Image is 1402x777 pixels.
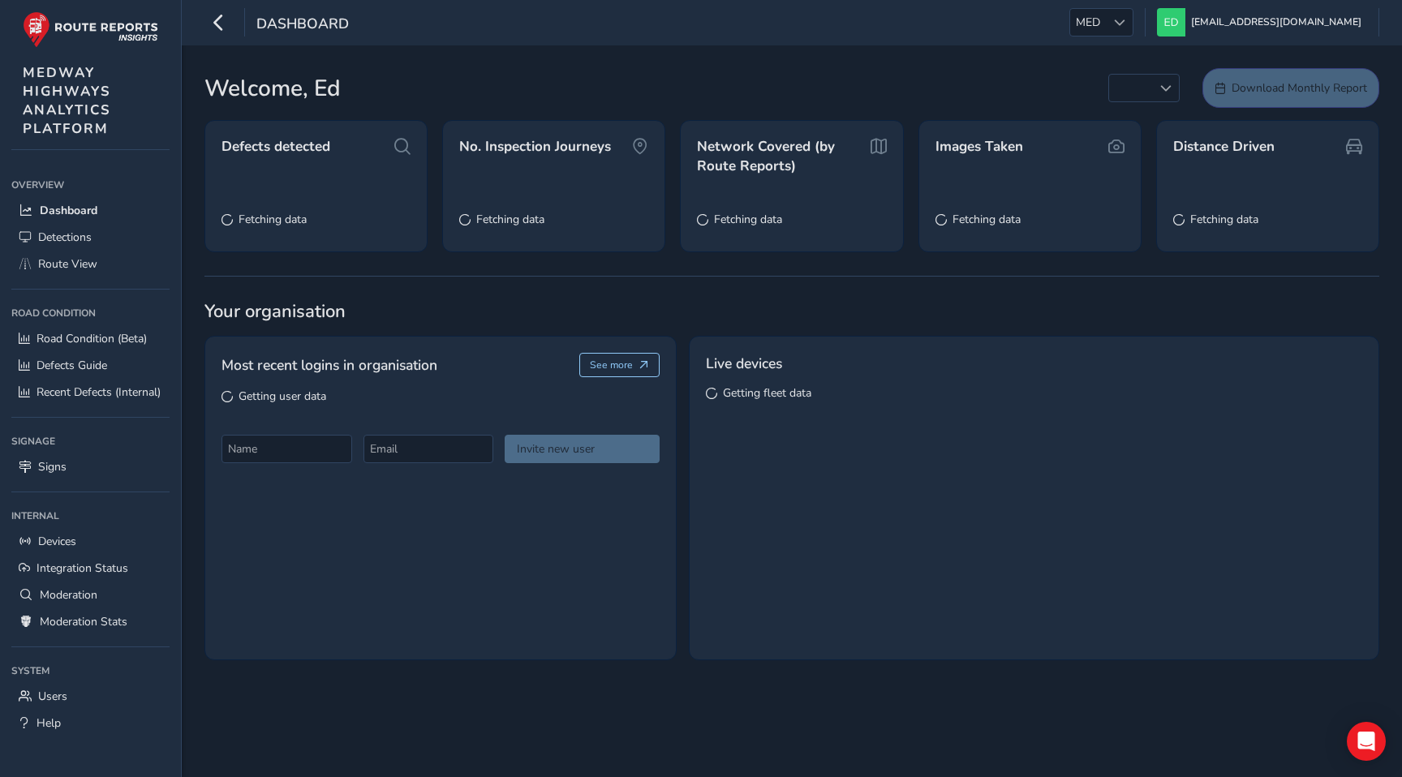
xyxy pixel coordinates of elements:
span: Devices [38,534,76,549]
span: Dashboard [256,14,349,36]
span: Getting user data [239,388,326,404]
span: Users [38,689,67,704]
span: Fetching data [1190,212,1258,227]
span: No. Inspection Journeys [459,137,611,157]
span: Signs [38,459,67,474]
span: See more [590,358,633,371]
span: Help [37,715,61,731]
span: Fetching data [476,212,544,227]
span: Your organisation [204,299,1379,324]
a: Detections [11,224,170,251]
img: diamond-layout [1157,8,1185,36]
span: Defects detected [221,137,330,157]
a: Moderation Stats [11,608,170,635]
a: Dashboard [11,197,170,224]
span: Most recent logins in organisation [221,354,437,376]
span: Welcome, Ed [204,71,341,105]
a: Signs [11,453,170,480]
span: Fetching data [953,212,1021,227]
span: Recent Defects (Internal) [37,384,161,400]
div: Open Intercom Messenger [1347,722,1386,761]
a: Road Condition (Beta) [11,325,170,352]
span: Defects Guide [37,358,107,373]
span: Moderation [40,587,97,603]
img: rr logo [23,11,158,48]
span: Moderation Stats [40,614,127,629]
span: Fetching data [239,212,307,227]
span: Integration Status [37,560,128,576]
span: Dashboard [40,203,97,218]
div: Internal [11,504,170,528]
div: Signage [11,429,170,453]
a: Recent Defects (Internal) [11,379,170,406]
span: Distance Driven [1173,137,1275,157]
a: Route View [11,251,170,277]
a: Integration Status [11,555,170,582]
a: Defects Guide [11,352,170,379]
input: Name [221,435,352,463]
div: System [11,659,170,683]
span: [EMAIL_ADDRESS][DOMAIN_NAME] [1191,8,1361,36]
span: Network Covered (by Route Reports) [697,137,867,175]
a: Devices [11,528,170,555]
a: Moderation [11,582,170,608]
input: Email [363,435,494,463]
div: Road Condition [11,301,170,325]
span: Detections [38,230,92,245]
span: Images Taken [935,137,1023,157]
a: Help [11,710,170,736]
span: Route View [38,256,97,272]
div: Overview [11,173,170,197]
button: See more [579,353,660,377]
span: MEDWAY HIGHWAYS ANALYTICS PLATFORM [23,63,111,138]
button: [EMAIL_ADDRESS][DOMAIN_NAME] [1157,8,1367,36]
a: Users [11,683,170,710]
span: Fetching data [714,212,782,227]
span: Road Condition (Beta) [37,331,147,346]
span: MED [1070,9,1106,36]
span: Live devices [706,353,782,374]
span: Getting fleet data [723,385,811,401]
